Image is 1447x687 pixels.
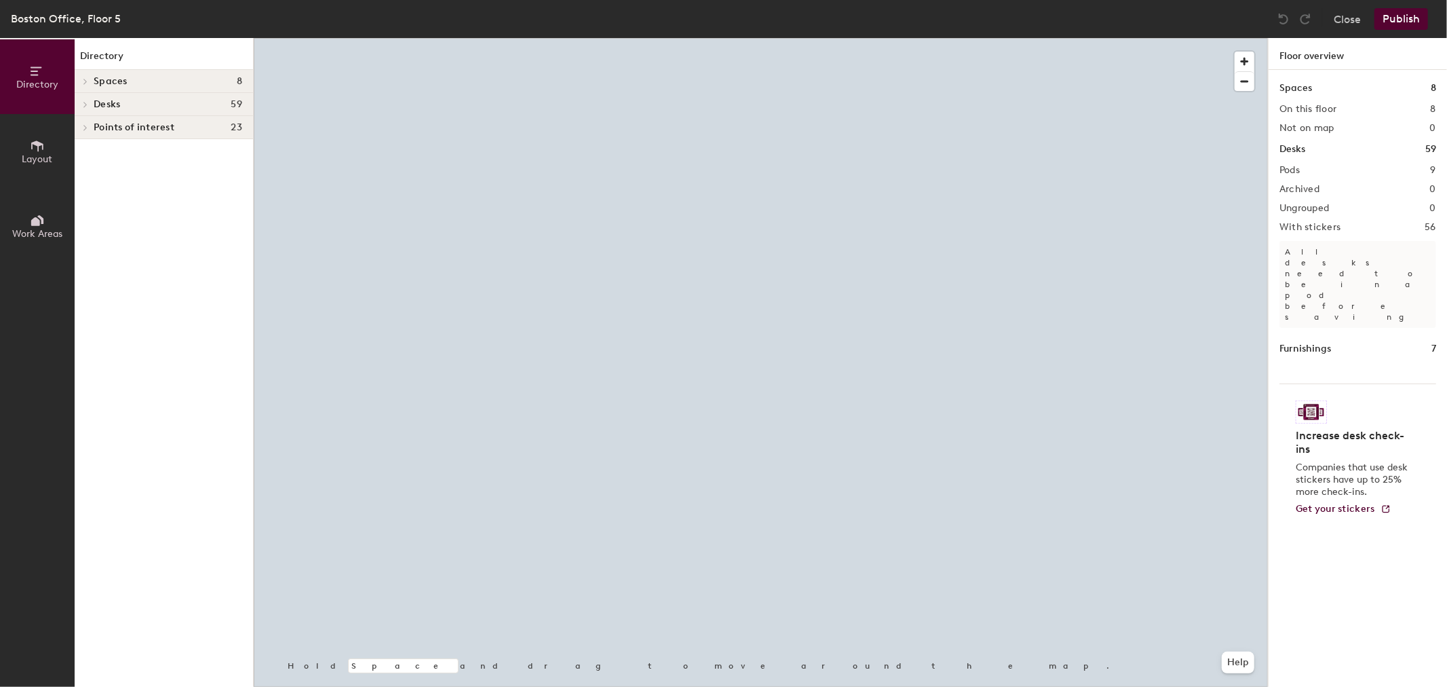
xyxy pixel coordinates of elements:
[16,79,58,90] span: Directory
[1222,652,1254,673] button: Help
[1296,462,1412,498] p: Companies that use desk stickers have up to 25% more check-ins.
[94,122,174,133] span: Points of interest
[1431,104,1436,115] h2: 8
[1296,429,1412,456] h4: Increase desk check-ins
[1431,341,1436,356] h1: 7
[1431,165,1436,176] h2: 9
[1279,341,1331,356] h1: Furnishings
[1430,184,1436,195] h2: 0
[1296,503,1375,515] span: Get your stickers
[1279,241,1436,328] p: All desks need to be in a pod before saving
[94,76,128,87] span: Spaces
[1296,401,1327,424] img: Sticker logo
[1269,38,1447,70] h1: Floor overview
[231,99,242,110] span: 59
[75,49,253,70] h1: Directory
[1279,184,1319,195] h2: Archived
[1279,222,1341,233] h2: With stickers
[1279,203,1330,214] h2: Ungrouped
[1430,203,1436,214] h2: 0
[1279,123,1334,134] h2: Not on map
[1279,104,1337,115] h2: On this floor
[1425,222,1436,233] h2: 56
[1279,165,1300,176] h2: Pods
[1374,8,1428,30] button: Publish
[12,228,62,240] span: Work Areas
[1298,12,1312,26] img: Redo
[231,122,242,133] span: 23
[1334,8,1361,30] button: Close
[1279,142,1305,157] h1: Desks
[1296,504,1391,515] a: Get your stickers
[237,76,242,87] span: 8
[1425,142,1436,157] h1: 59
[1277,12,1290,26] img: Undo
[1430,123,1436,134] h2: 0
[1279,81,1312,96] h1: Spaces
[94,99,120,110] span: Desks
[22,153,53,165] span: Layout
[1431,81,1436,96] h1: 8
[11,10,121,27] div: Boston Office, Floor 5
